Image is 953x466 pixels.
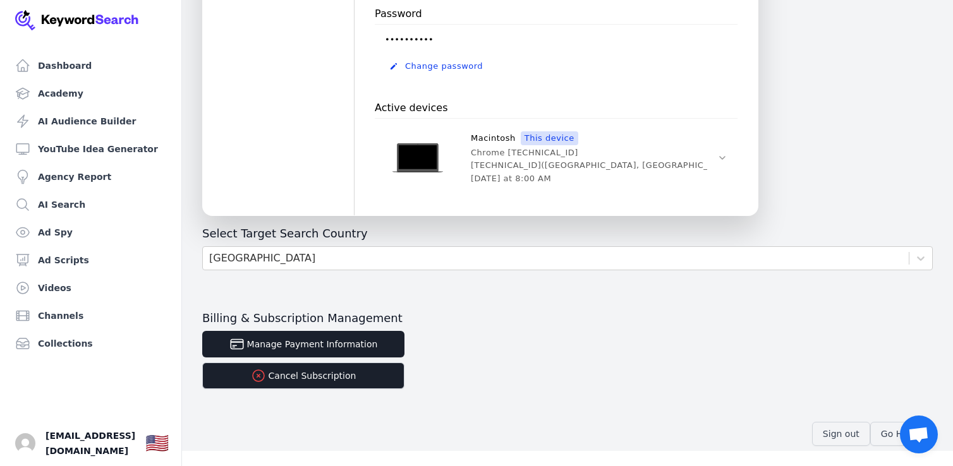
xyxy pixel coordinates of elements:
p: [TECHNICAL_ID] ( [GEOGRAPHIC_DATA], [GEOGRAPHIC_DATA] ) [471,160,738,170]
a: Channels [10,303,171,328]
a: Agency Report [10,164,171,189]
h3: Select Target Search Country [202,226,933,241]
a: Academy [10,81,171,106]
button: Sign out [812,422,870,446]
a: Videos [10,275,171,301]
p: [DATE] at 8:00 AM [471,174,551,184]
div: [GEOGRAPHIC_DATA] [209,251,315,266]
a: AI Audience Builder [10,109,171,134]
span: [EMAIL_ADDRESS][DOMAIN_NAME] [46,428,135,458]
p: •••••••••• [375,30,738,50]
button: Go Home [870,422,933,446]
div: 🇺🇸 [145,432,169,455]
a: Collections [10,331,171,356]
button: Change password [375,55,738,78]
a: Ad Scripts [10,248,171,273]
span: This device [521,131,578,145]
button: Open user button [15,433,35,453]
h3: Billing & Subscription Management [202,311,933,326]
a: YouTube Idea Generator [10,136,171,162]
a: Ad Spy [10,220,171,245]
p: Macintosh [471,133,516,144]
button: Cancel Subscription [202,362,404,389]
p: Active devices [375,98,447,118]
button: Manage Payment Information [202,331,404,357]
img: Your Company [15,10,139,30]
a: Open chat [900,415,938,453]
span: Change password [405,61,483,71]
button: 🇺🇸 [145,431,169,456]
button: MacintoshThis deviceChrome [TECHNICAL_ID][TECHNICAL_ID]([GEOGRAPHIC_DATA], [GEOGRAPHIC_DATA])[DAT... [375,124,738,191]
a: Dashboard [10,53,171,78]
a: AI Search [10,192,171,217]
p: Password [375,4,422,24]
p: Chrome [TECHNICAL_ID] [471,148,578,158]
